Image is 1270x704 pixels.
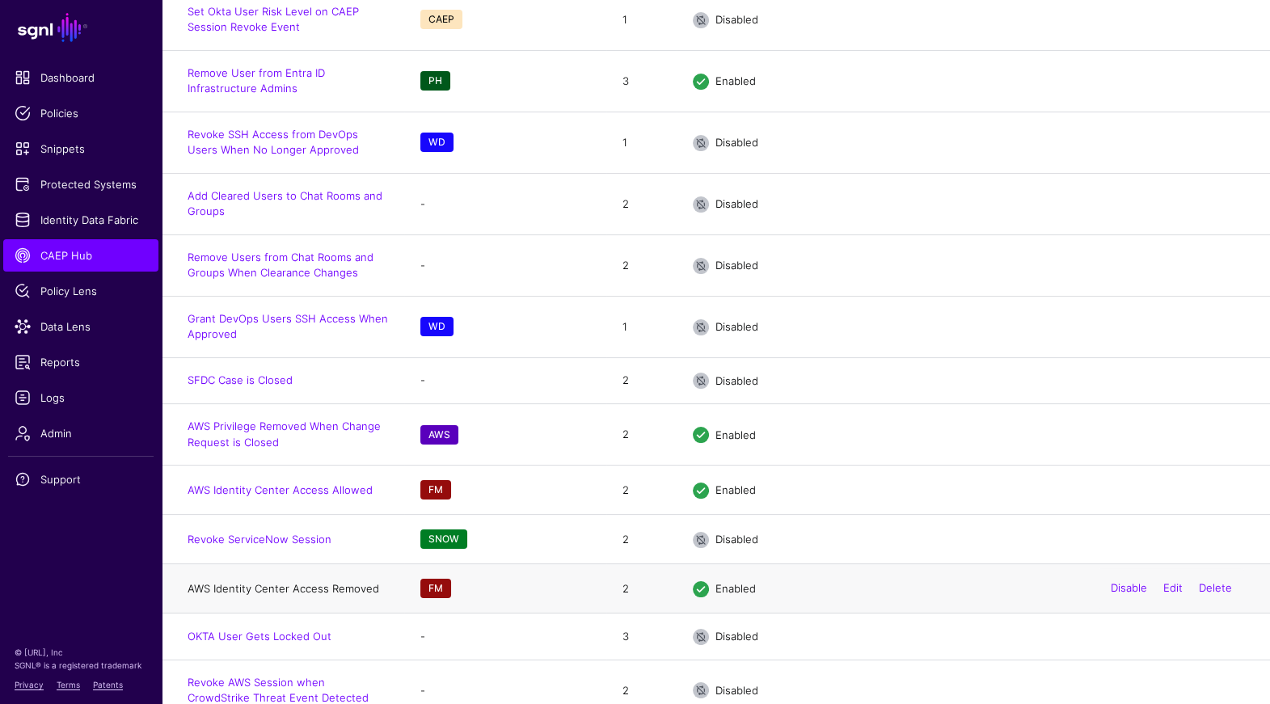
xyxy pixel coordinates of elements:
[606,466,677,515] td: 2
[15,105,147,121] span: Policies
[57,680,80,689] a: Terms
[15,390,147,406] span: Logs
[188,66,325,95] a: Remove User from Entra ID Infrastructure Admins
[3,275,158,307] a: Policy Lens
[15,646,147,659] p: © [URL], Inc
[15,212,147,228] span: Identity Data Fabric
[715,374,758,387] span: Disabled
[606,50,677,112] td: 3
[420,579,451,598] span: FM
[10,10,152,45] a: SGNL
[715,533,758,546] span: Disabled
[15,354,147,370] span: Reports
[715,13,758,26] span: Disabled
[15,70,147,86] span: Dashboard
[420,529,467,549] span: SNOW
[188,373,293,386] a: SFDC Case is Closed
[420,10,462,29] span: CAEP
[715,320,758,333] span: Disabled
[606,613,677,660] td: 3
[3,417,158,449] a: Admin
[404,234,606,296] td: -
[715,74,756,87] span: Enabled
[3,168,158,200] a: Protected Systems
[1111,582,1147,595] a: Disable
[715,582,756,595] span: Enabled
[404,357,606,403] td: -
[15,318,147,335] span: Data Lens
[420,317,454,336] span: WD
[606,357,677,403] td: 2
[420,425,458,445] span: AWS
[1163,582,1183,595] a: Edit
[188,419,381,449] a: AWS Privilege Removed When Change Request is Closed
[715,428,756,441] span: Enabled
[15,176,147,192] span: Protected Systems
[188,189,382,218] a: Add Cleared Users to Chat Rooms and Groups
[606,515,677,564] td: 2
[3,204,158,236] a: Identity Data Fabric
[606,173,677,234] td: 2
[3,61,158,94] a: Dashboard
[188,312,388,341] a: Grant DevOps Users SSH Access When Approved
[188,533,331,546] a: Revoke ServiceNow Session
[420,480,451,500] span: FM
[188,582,379,595] a: AWS Identity Center Access Removed
[3,239,158,272] a: CAEP Hub
[715,197,758,210] span: Disabled
[606,112,677,173] td: 1
[15,659,147,672] p: SGNL® is a registered trademark
[93,680,123,689] a: Patents
[606,564,677,613] td: 2
[3,310,158,343] a: Data Lens
[606,404,677,466] td: 2
[15,247,147,263] span: CAEP Hub
[188,483,373,496] a: AWS Identity Center Access Allowed
[1199,582,1232,595] a: Delete
[3,346,158,378] a: Reports
[188,251,373,280] a: Remove Users from Chat Rooms and Groups When Clearance Changes
[15,425,147,441] span: Admin
[420,133,454,152] span: WD
[15,283,147,299] span: Policy Lens
[3,97,158,129] a: Policies
[715,136,758,149] span: Disabled
[3,382,158,414] a: Logs
[188,128,359,157] a: Revoke SSH Access from DevOps Users When No Longer Approved
[715,684,758,697] span: Disabled
[15,141,147,157] span: Snippets
[606,296,677,357] td: 1
[15,471,147,487] span: Support
[715,259,758,272] span: Disabled
[3,133,158,165] a: Snippets
[420,71,450,91] span: PH
[715,630,758,643] span: Disabled
[404,173,606,234] td: -
[606,234,677,296] td: 2
[188,5,359,34] a: Set Okta User Risk Level on CAEP Session Revoke Event
[715,483,756,496] span: Enabled
[404,613,606,660] td: -
[188,630,331,643] a: OKTA User Gets Locked Out
[15,680,44,689] a: Privacy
